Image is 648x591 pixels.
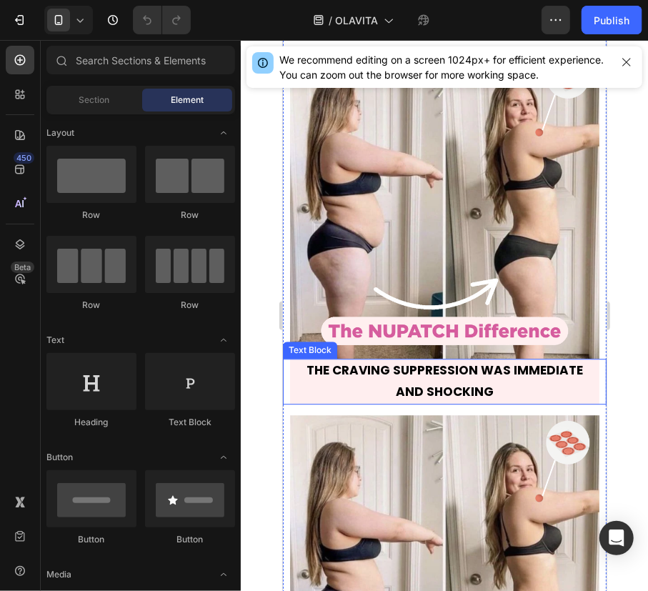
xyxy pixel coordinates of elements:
span: Element [171,94,204,106]
input: Search Sections & Elements [46,46,235,74]
span: Toggle open [212,563,235,586]
div: Button [145,533,235,546]
div: Beta [11,262,34,273]
div: Text Block [145,416,235,429]
span: Layout [46,126,74,139]
div: Row [46,209,136,222]
span: Toggle open [212,446,235,469]
span: Section [79,94,110,106]
div: 450 [14,152,34,164]
div: Publish [594,13,629,28]
span: Toggle open [212,121,235,144]
span: Text [46,334,64,347]
div: Undo/Redo [133,6,191,34]
div: Row [145,299,235,312]
div: Open Intercom Messenger [599,521,634,555]
div: Row [145,209,235,222]
div: Row [46,299,136,312]
div: We recommend editing on a screen 1024px+ for efficient experience. You can zoom out the browser f... [279,52,611,82]
iframe: Design area [283,40,607,591]
span: Media [46,568,71,581]
div: Heading [46,416,136,429]
span: Button [46,451,73,464]
span: / [329,13,332,28]
span: OLAVITA [335,13,378,28]
button: Publish [582,6,642,34]
span: Toggle open [212,329,235,352]
div: Button [46,533,136,546]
